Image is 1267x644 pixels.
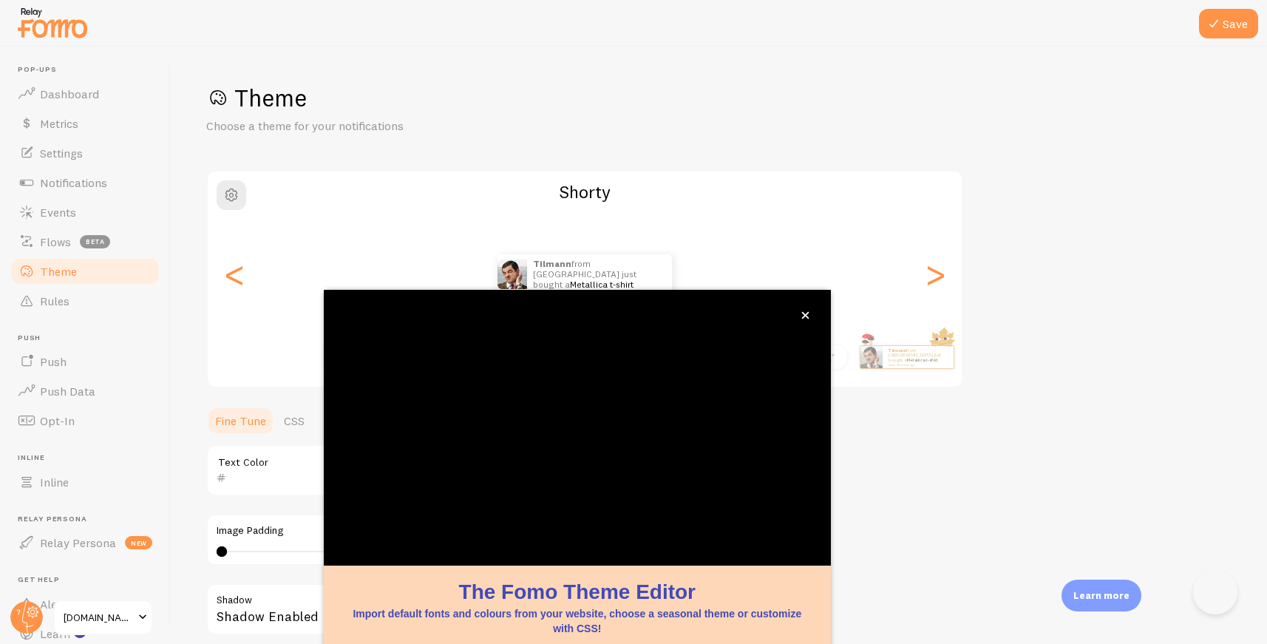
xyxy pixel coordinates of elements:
[18,65,161,75] span: Pop-ups
[18,453,161,463] span: Inline
[889,348,906,353] strong: Tilmann
[18,333,161,343] span: Push
[40,294,69,308] span: Rules
[125,536,152,549] span: new
[800,357,832,363] a: Metallica t-shirt
[926,221,944,328] div: Next slide
[9,227,161,257] a: Flows beta
[1193,570,1237,614] iframe: Help Scout Beacon - Open
[9,138,161,168] a: Settings
[342,577,813,606] h1: The Fomo Theme Editor
[275,406,313,435] a: CSS
[9,168,161,197] a: Notifications
[497,260,527,289] img: Fomo
[217,524,639,538] label: Image Padding
[782,363,840,366] small: about 4 minutes ago
[40,597,72,611] span: Alerts
[9,286,161,316] a: Rules
[889,363,946,366] small: about 4 minutes ago
[342,606,813,636] p: Import default fonts and colours from your website, choose a seasonal theme or customize with CSS!
[40,626,70,641] span: Learn
[782,348,841,366] p: from [GEOGRAPHIC_DATA] just bought a
[1073,589,1130,603] p: Learn more
[9,589,161,619] a: Alerts
[40,146,83,160] span: Settings
[9,528,161,557] a: Relay Persona new
[18,575,161,585] span: Get Help
[16,4,89,41] img: fomo-relay-logo-orange.svg
[9,347,161,376] a: Push
[889,348,948,366] p: from [GEOGRAPHIC_DATA] just bought a
[40,535,116,550] span: Relay Persona
[1062,580,1141,611] div: Learn more
[9,406,161,435] a: Opt-In
[208,180,962,203] h2: Shorty
[40,475,69,489] span: Inline
[80,235,110,248] span: beta
[40,413,75,428] span: Opt-In
[860,346,882,368] img: Fomo
[53,600,153,635] a: [DOMAIN_NAME]
[533,258,571,269] strong: Tilmann
[9,376,161,406] a: Push Data
[206,406,275,435] a: Fine Tune
[40,384,95,399] span: Push Data
[9,467,161,497] a: Inline
[9,79,161,109] a: Dashboard
[40,116,78,131] span: Metrics
[40,205,76,220] span: Events
[798,308,813,323] button: close,
[40,354,67,369] span: Push
[533,254,657,294] p: from [GEOGRAPHIC_DATA] just bought a
[40,87,99,101] span: Dashboard
[206,118,561,135] p: Choose a theme for your notifications
[206,583,650,637] div: Shadow Enabled
[9,257,161,286] a: Theme
[206,83,1232,113] h1: Theme
[40,175,107,190] span: Notifications
[64,609,134,626] span: [DOMAIN_NAME]
[40,264,77,279] span: Theme
[40,234,71,249] span: Flows
[906,357,938,363] a: Metallica t-shirt
[9,109,161,138] a: Metrics
[9,197,161,227] a: Events
[18,515,161,524] span: Relay Persona
[570,279,633,290] a: Metallica t-shirt
[225,221,243,328] div: Previous slide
